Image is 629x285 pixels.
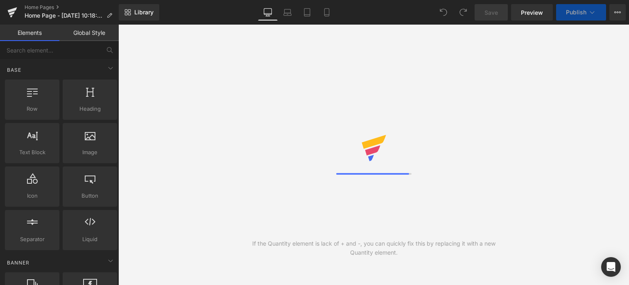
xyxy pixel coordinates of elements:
a: Home Pages [25,4,119,11]
span: Base [6,66,22,74]
div: Open Intercom Messenger [601,257,621,277]
a: Preview [511,4,553,21]
span: Preview [521,8,543,17]
a: Tablet [297,4,317,21]
a: Laptop [278,4,297,21]
span: Library [134,9,154,16]
a: Global Style [59,25,119,41]
span: Button [65,192,115,200]
div: If the Quantity element is lack of + and -, you can quickly fix this by replacing it with a new Q... [246,239,502,257]
span: Separator [7,235,57,244]
button: Publish [556,4,606,21]
a: Mobile [317,4,337,21]
button: Undo [435,4,452,21]
span: Home Page - [DATE] 10:18:26 [25,12,103,19]
span: Image [65,148,115,157]
span: Text Block [7,148,57,157]
span: Icon [7,192,57,200]
span: Save [484,8,498,17]
button: Redo [455,4,471,21]
span: Publish [566,9,586,16]
a: New Library [119,4,159,21]
span: Row [7,105,57,113]
span: Heading [65,105,115,113]
span: Banner [6,259,30,267]
button: More [609,4,626,21]
a: Desktop [258,4,278,21]
span: Liquid [65,235,115,244]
